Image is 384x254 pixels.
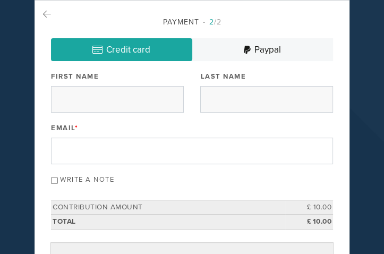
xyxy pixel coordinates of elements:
[209,18,214,27] span: 2
[51,215,285,229] td: Total
[51,72,99,81] label: First Name
[51,16,333,28] div: Payment
[51,200,285,214] td: Contribution Amount
[75,124,79,132] span: This field is required.
[203,18,221,27] span: /2
[60,175,114,184] label: Write a note
[285,200,333,214] td: £ 10.00
[51,38,192,61] a: Credit card
[192,38,334,61] a: Paypal
[285,215,333,229] td: £ 10.00
[51,123,78,133] label: Email
[200,72,246,81] label: Last Name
